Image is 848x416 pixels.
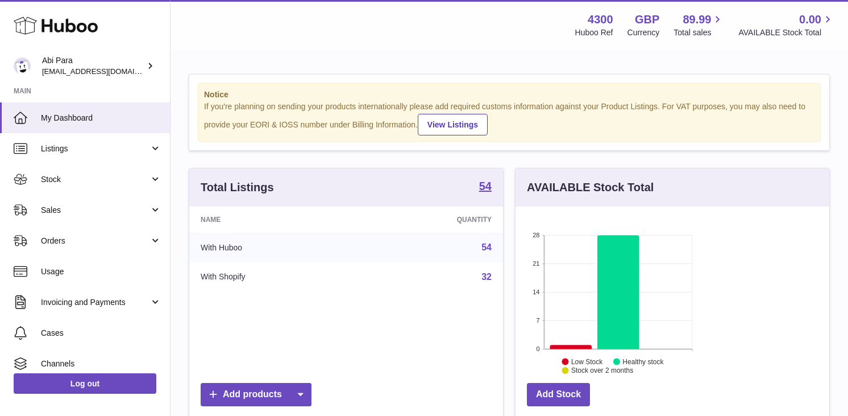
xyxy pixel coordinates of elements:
[359,207,503,233] th: Quantity
[204,101,814,135] div: If you're planning on sending your products internationally please add required customs informati...
[527,180,654,195] h3: AVAILABLE Stock Total
[41,205,149,216] span: Sales
[189,207,359,233] th: Name
[41,236,149,246] span: Orders
[533,260,539,267] text: 21
[635,12,659,27] strong: GBP
[738,27,834,38] span: AVAILABLE Stock Total
[674,27,724,38] span: Total sales
[42,67,167,76] span: [EMAIL_ADDRESS][DOMAIN_NAME]
[533,289,539,295] text: 14
[41,143,149,154] span: Listings
[14,57,31,75] img: Abi@mifo.co.uk
[627,27,660,38] div: Currency
[683,12,711,27] span: 89.99
[481,242,492,252] a: 54
[527,383,590,406] a: Add Stock
[201,180,274,195] h3: Total Listings
[571,366,633,374] text: Stock over 2 months
[674,12,724,38] a: 89.99 Total sales
[189,262,359,292] td: With Shopify
[418,114,488,135] a: View Listings
[41,297,149,308] span: Invoicing and Payments
[42,55,144,77] div: Abi Para
[588,12,613,27] strong: 4300
[41,359,161,369] span: Channels
[14,373,156,394] a: Log out
[533,232,539,238] text: 28
[575,27,613,38] div: Huboo Ref
[41,113,161,123] span: My Dashboard
[799,12,821,27] span: 0.00
[481,272,492,282] a: 32
[204,89,814,100] strong: Notice
[41,266,161,277] span: Usage
[41,328,161,339] span: Cases
[571,357,603,365] text: Low Stock
[189,233,359,262] td: With Huboo
[479,180,492,192] strong: 54
[622,357,664,365] text: Healthy stock
[536,345,539,352] text: 0
[536,317,539,324] text: 7
[41,174,149,185] span: Stock
[479,180,492,194] a: 54
[738,12,834,38] a: 0.00 AVAILABLE Stock Total
[201,383,311,406] a: Add products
